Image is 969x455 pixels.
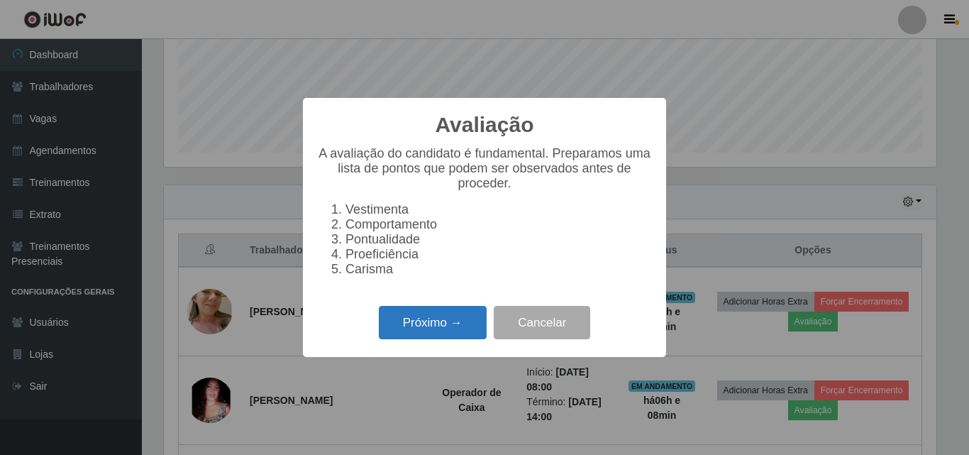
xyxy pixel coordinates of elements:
[436,112,534,138] h2: Avaliação
[317,146,652,191] p: A avaliação do candidato é fundamental. Preparamos uma lista de pontos que podem ser observados a...
[345,262,652,277] li: Carisma
[345,232,652,247] li: Pontualidade
[345,217,652,232] li: Comportamento
[494,306,590,339] button: Cancelar
[345,202,652,217] li: Vestimenta
[379,306,487,339] button: Próximo →
[345,247,652,262] li: Proeficiência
